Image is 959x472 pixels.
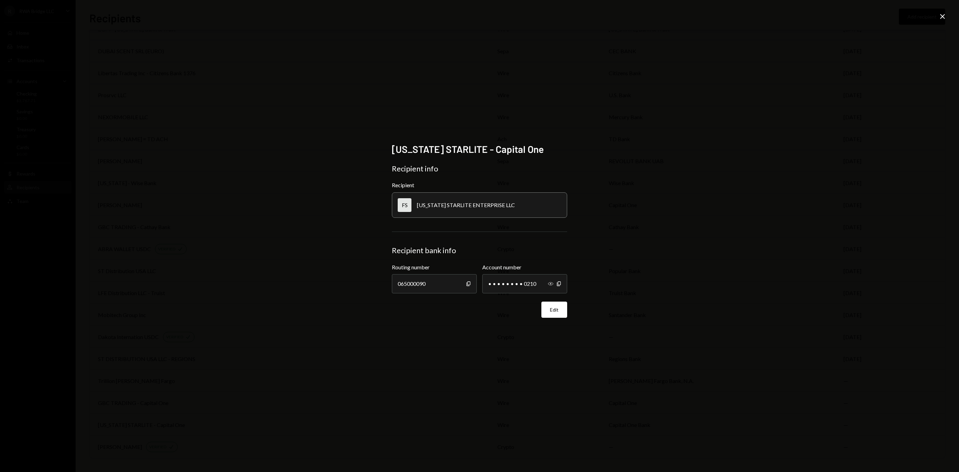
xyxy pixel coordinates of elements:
[482,274,567,293] div: • • • • • • • • 0210
[392,164,567,173] div: Recipient info
[392,143,567,156] h2: [US_STATE] STARLITE - Capital One
[392,274,477,293] div: 065000090
[482,263,567,271] label: Account number
[392,182,567,188] div: Recipient
[417,202,515,208] div: [US_STATE] STARLITE ENTERPRISE LLC
[392,246,567,255] div: Recipient bank info
[398,198,411,212] div: FS
[392,263,477,271] label: Routing number
[541,302,567,318] button: Edit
